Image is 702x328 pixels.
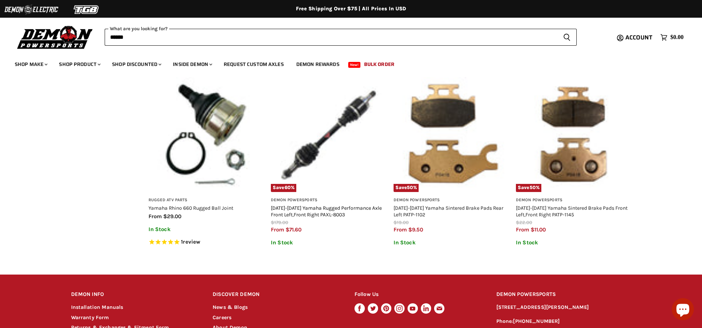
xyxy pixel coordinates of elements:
[149,77,264,192] img: Yamaha Rhino 660 Rugged Ball Joint
[149,198,264,203] h3: Rugged ATV Parts
[291,57,345,72] a: Demon Rewards
[4,3,59,17] img: Demon Electric Logo 2
[348,62,361,68] span: New!
[149,213,162,220] span: from
[408,226,423,233] span: $9.50
[557,29,577,46] button: Search
[149,205,233,211] a: Yamaha Rhino 660 Rugged Ball Joint
[394,198,509,203] h3: Demon Powersports
[105,29,557,46] input: When autocomplete results are available use up and down arrows to review and enter to select
[9,54,682,72] ul: Main menu
[496,286,631,303] h2: DEMON POWERSPORTS
[394,205,503,217] a: [DATE]-[DATE] Yamaha Sintered Brake Pads Rear Left PATP-1102
[530,185,536,190] span: 50
[513,318,560,324] a: [PHONE_NUMBER]
[53,57,105,72] a: Shop Product
[213,304,248,310] a: News & Blogs
[394,226,407,233] span: from
[516,226,529,233] span: from
[670,34,684,41] span: $0.00
[516,184,541,192] span: Save %
[218,57,289,72] a: Request Custom Axles
[71,314,109,321] a: Warranty Form
[394,240,509,246] p: In Stock
[271,205,382,217] a: [DATE]-[DATE] Yamaha Rugged Performance Axle Front Left,Front Right PAXL-8003
[167,57,217,72] a: Inside Demon
[359,57,400,72] a: Bulk Order
[181,238,200,245] span: 1 reviews
[271,77,386,192] img: 2008-2013 Yamaha Rugged Performance Axle Front Left,Front Right PAXL-8003
[163,213,181,220] span: $29.00
[531,226,546,233] span: $11.00
[59,3,114,17] img: TGB Logo 2
[271,77,386,192] a: 2008-2013 Yamaha Rugged Performance Axle Front Left,Front Right PAXL-8003Save60%
[15,24,95,50] img: Demon Powersports
[71,286,199,303] h2: DEMON INFO
[625,33,652,42] span: Account
[56,6,646,12] div: Free Shipping Over $75 | All Prices In USD
[271,184,296,192] span: Save %
[149,226,264,233] p: In Stock
[355,286,482,303] h2: Follow Us
[394,77,509,192] img: 2004-2015 Yamaha Sintered Brake Pads Rear Left PATP-1102
[106,57,166,72] a: Shop Discounted
[670,298,696,322] inbox-online-store-chat: Shopify online store chat
[516,77,631,192] a: 2008-2009 Yamaha Sintered Brake Pads Front Left,Front Right PATP-1145Save50%
[286,226,301,233] span: $71.60
[394,220,409,225] span: $19.00
[394,184,419,192] span: Save %
[284,185,291,190] span: 60
[183,238,200,245] span: review
[213,286,340,303] h2: DISCOVER DEMON
[516,240,631,246] p: In Stock
[516,77,631,192] img: 2008-2009 Yamaha Sintered Brake Pads Front Left,Front Right PATP-1145
[271,226,284,233] span: from
[271,240,386,246] p: In Stock
[9,57,52,72] a: Shop Make
[516,220,532,225] span: $22.00
[394,77,509,192] a: 2004-2015 Yamaha Sintered Brake Pads Rear Left PATP-1102Save50%
[657,32,687,43] a: $0.00
[213,314,231,321] a: Careers
[271,220,288,225] span: $179.00
[516,198,631,203] h3: Demon Powersports
[516,205,628,217] a: [DATE]-[DATE] Yamaha Sintered Brake Pads Front Left,Front Right PATP-1145
[496,317,631,326] p: Phone:
[271,198,386,203] h3: Demon Powersports
[71,304,123,310] a: Installation Manuals
[105,29,577,46] form: Product
[407,185,413,190] span: 50
[622,34,657,41] a: Account
[149,238,264,246] span: Rated 5.0 out of 5 stars 1 reviews
[496,303,631,312] p: [STREET_ADDRESS][PERSON_NAME]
